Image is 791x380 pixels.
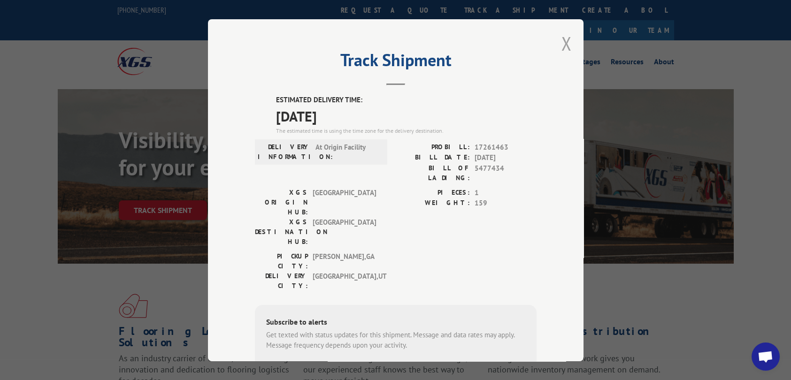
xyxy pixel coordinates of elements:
[475,152,537,163] span: [DATE]
[313,251,376,271] span: [PERSON_NAME] , GA
[396,163,470,182] label: BILL OF LADING:
[396,142,470,152] label: PROBILL:
[475,198,537,209] span: 159
[276,105,537,126] span: [DATE]
[255,53,537,71] h2: Track Shipment
[255,251,308,271] label: PICKUP CITY:
[475,163,537,182] span: 5477434
[258,142,311,161] label: DELIVERY INFORMATION:
[561,31,572,56] button: Close modal
[266,329,525,350] div: Get texted with status updates for this shipment. Message and data rates may apply. Message frequ...
[396,198,470,209] label: WEIGHT:
[313,187,376,217] span: [GEOGRAPHIC_DATA]
[313,271,376,290] span: [GEOGRAPHIC_DATA] , UT
[276,95,537,106] label: ESTIMATED DELIVERY TIME:
[396,187,470,198] label: PIECES:
[315,142,379,161] span: At Origin Facility
[313,217,376,246] span: [GEOGRAPHIC_DATA]
[475,142,537,152] span: 17261463
[276,126,537,135] div: The estimated time is using the time zone for the delivery destination.
[475,187,537,198] span: 1
[752,342,780,371] div: Open chat
[266,316,525,329] div: Subscribe to alerts
[255,187,308,217] label: XGS ORIGIN HUB:
[396,152,470,163] label: BILL DATE:
[255,271,308,290] label: DELIVERY CITY:
[255,217,308,246] label: XGS DESTINATION HUB:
